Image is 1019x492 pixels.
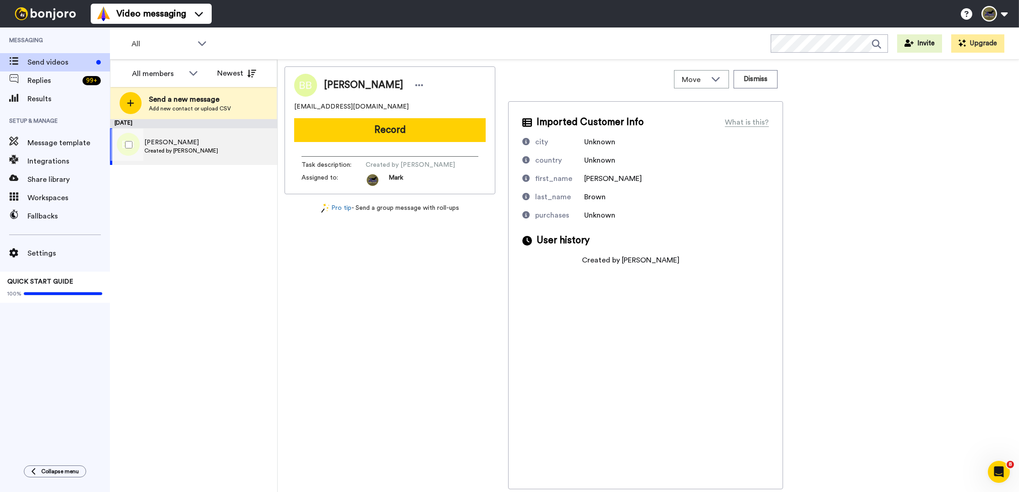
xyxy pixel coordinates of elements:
[734,70,778,88] button: Dismiss
[582,255,679,266] div: Created by [PERSON_NAME]
[535,155,562,166] div: country
[285,203,495,213] div: - Send a group message with roll-ups
[27,211,110,222] span: Fallbacks
[294,102,409,111] span: [EMAIL_ADDRESS][DOMAIN_NAME]
[149,94,231,105] span: Send a new message
[584,138,615,146] span: Unknown
[535,173,572,184] div: first_name
[24,465,86,477] button: Collapse menu
[535,191,571,202] div: last_name
[131,38,193,49] span: All
[27,248,110,259] span: Settings
[7,279,73,285] span: QUICK START GUIDE
[27,75,79,86] span: Replies
[725,117,769,128] div: What is this?
[301,160,366,169] span: Task description :
[96,6,111,21] img: vm-color.svg
[11,7,80,20] img: bj-logo-header-white.svg
[1007,461,1014,468] span: 8
[682,74,707,85] span: Move
[584,175,642,182] span: [PERSON_NAME]
[144,138,218,147] span: [PERSON_NAME]
[389,173,403,187] span: Mark
[27,156,110,167] span: Integrations
[41,468,79,475] span: Collapse menu
[27,174,110,185] span: Share library
[324,78,403,92] span: [PERSON_NAME]
[27,57,93,68] span: Send videos
[988,461,1010,483] iframe: Intercom live chat
[294,118,486,142] button: Record
[537,115,644,129] span: Imported Customer Info
[7,290,22,297] span: 100%
[897,34,942,53] button: Invite
[301,173,366,187] span: Assigned to:
[82,76,101,85] div: 99 +
[366,173,379,187] img: af6984bd-c6ba-45aa-8452-5d0e3b88bf43-1701689809.jpg
[537,234,590,247] span: User history
[144,147,218,154] span: Created by [PERSON_NAME]
[951,34,1004,53] button: Upgrade
[110,119,277,128] div: [DATE]
[321,203,329,213] img: magic-wand.svg
[149,105,231,112] span: Add new contact or upload CSV
[116,7,186,20] span: Video messaging
[535,137,548,148] div: city
[321,203,351,213] a: Pro tip
[294,74,317,97] img: Image of Belinda Brown
[27,137,110,148] span: Message template
[132,68,184,79] div: All members
[210,64,263,82] button: Newest
[27,93,110,104] span: Results
[584,157,615,164] span: Unknown
[535,210,569,221] div: purchases
[27,192,110,203] span: Workspaces
[584,212,615,219] span: Unknown
[366,160,455,169] span: Created by [PERSON_NAME]
[584,193,606,201] span: Brown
